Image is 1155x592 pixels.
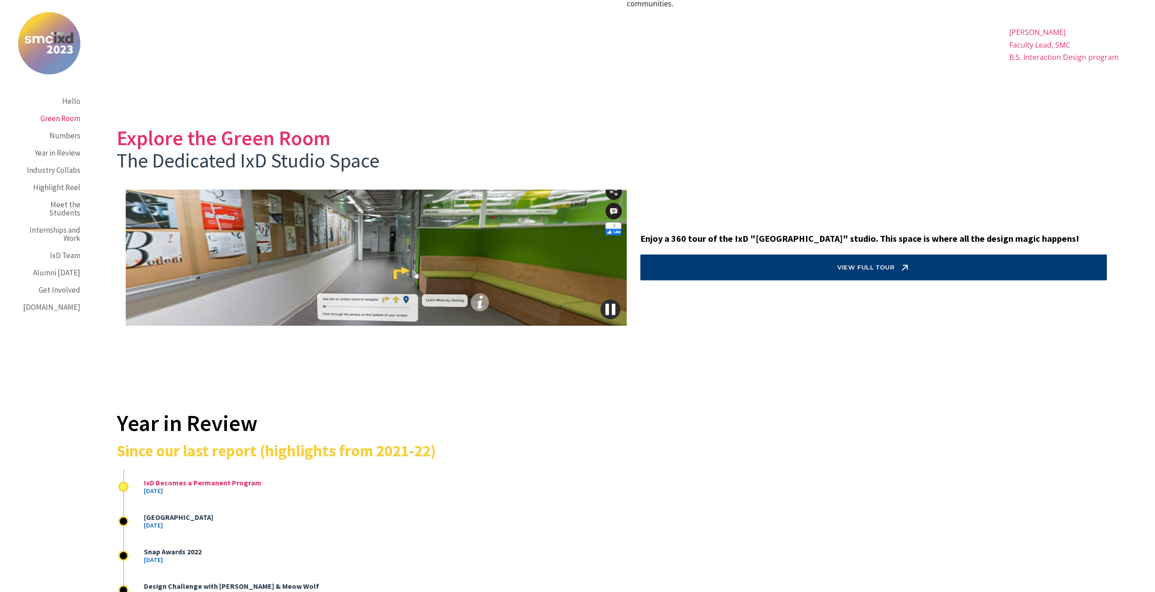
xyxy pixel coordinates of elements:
a: Industry Collabs [27,161,80,179]
div: Year in Review [34,149,80,157]
div: View full tour [837,264,895,271]
div: Get Involved [39,286,80,294]
div: Design Challenge with [PERSON_NAME] & Meow Wolf [144,582,319,591]
h6: Explore the Green Room [117,127,1137,150]
strong: Since our last report (highlights from 2021-22) [117,441,436,461]
img: Pause video [600,299,620,319]
h4: Enjoy a 360 tour of the IxD "[GEOGRAPHIC_DATA]" studio. This space is where all the design magic ... [640,232,1119,245]
div: [DOMAIN_NAME] [23,303,80,311]
a: Highlight Reel [33,179,80,196]
a: Numbers [49,127,80,144]
div: [DATE] [144,487,261,495]
a: Alumni [DATE] [33,264,80,281]
a: Get Involved [39,281,80,298]
div: Meet the Students [18,201,80,217]
a: Hello [62,93,80,110]
div: Snap Awards 2022 [144,548,202,556]
div: Hello [62,97,80,105]
a: IxD Team [50,247,80,264]
div: Alumni [DATE] [33,269,80,277]
a: View full tour [640,254,1107,280]
a: Internships and Work [18,221,80,247]
div: Internships and Work [18,226,80,242]
p: [PERSON_NAME] Faculty Lead, SMC B.S. Interaction Design program [1009,26,1119,64]
div: Industry Collabs [27,166,80,174]
div: [GEOGRAPHIC_DATA] [144,513,213,522]
a: [DOMAIN_NAME] [23,298,80,316]
div: [DATE] [144,522,213,529]
h2: Year in Review [117,410,257,437]
a: Green Room [40,110,80,127]
div: Green Room [40,114,80,122]
div: IxD Team [50,251,80,259]
div: Highlight Reel [33,183,80,191]
div: IxD Becomes a Permanent Program [144,479,261,487]
div: Numbers [49,132,80,140]
a: Meet the Students [18,196,80,221]
div: [DATE] [144,556,202,564]
a: Year in Review [34,144,80,161]
h4: The Dedicated IxD Studio Space [117,150,1137,171]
